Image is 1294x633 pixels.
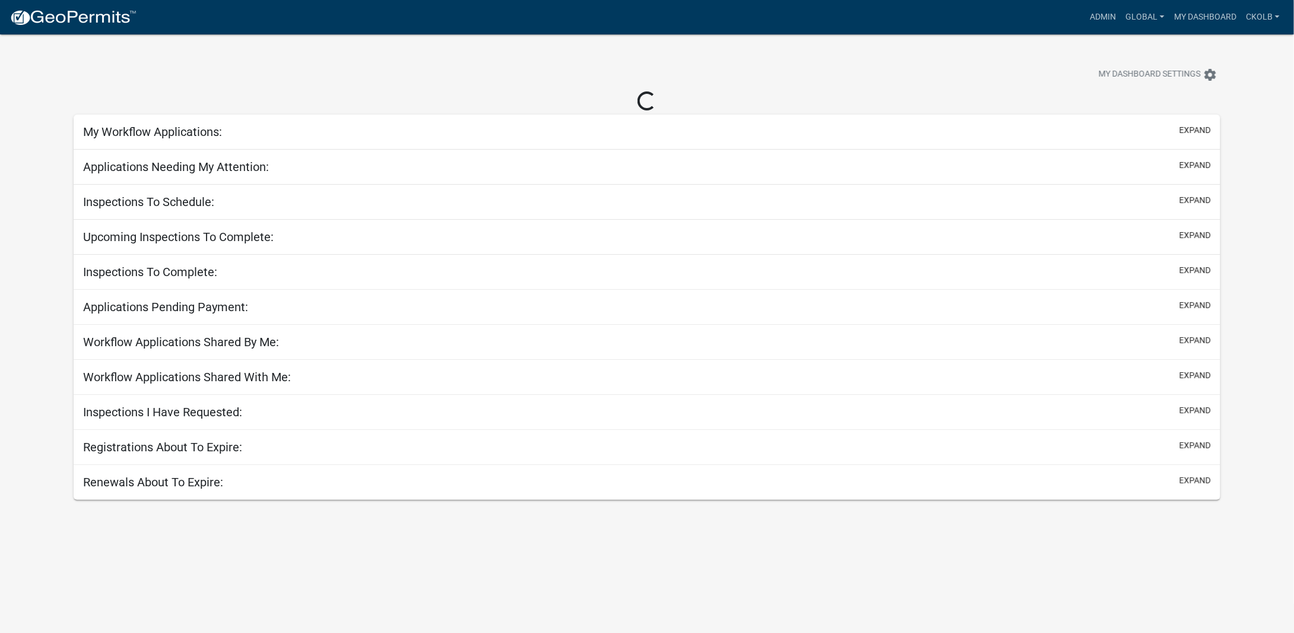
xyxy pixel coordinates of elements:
h5: Inspections To Complete: [83,265,217,279]
h5: Workflow Applications Shared By Me: [83,335,279,349]
h5: Renewals About To Expire: [83,475,223,489]
span: My Dashboard Settings [1099,68,1201,82]
h5: Workflow Applications Shared With Me: [83,370,291,384]
h5: My Workflow Applications: [83,125,222,139]
h5: Inspections I Have Requested: [83,405,242,419]
a: ckolb [1241,6,1285,29]
h5: Applications Needing My Attention: [83,160,269,174]
a: Global [1121,6,1170,29]
h5: Inspections To Schedule: [83,195,214,209]
h5: Upcoming Inspections To Complete: [83,230,274,244]
button: expand [1179,334,1211,347]
button: My Dashboard Settingssettings [1089,63,1227,86]
h5: Applications Pending Payment: [83,300,248,314]
button: expand [1179,194,1211,207]
button: expand [1179,229,1211,242]
button: expand [1179,474,1211,487]
button: expand [1179,264,1211,277]
button: expand [1179,159,1211,172]
button: expand [1179,404,1211,417]
button: expand [1179,439,1211,452]
button: expand [1179,299,1211,312]
a: Admin [1086,6,1121,29]
i: settings [1203,68,1217,82]
h5: Registrations About To Expire: [83,440,242,454]
button: expand [1179,124,1211,137]
a: My Dashboard [1169,6,1241,29]
button: expand [1179,369,1211,382]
